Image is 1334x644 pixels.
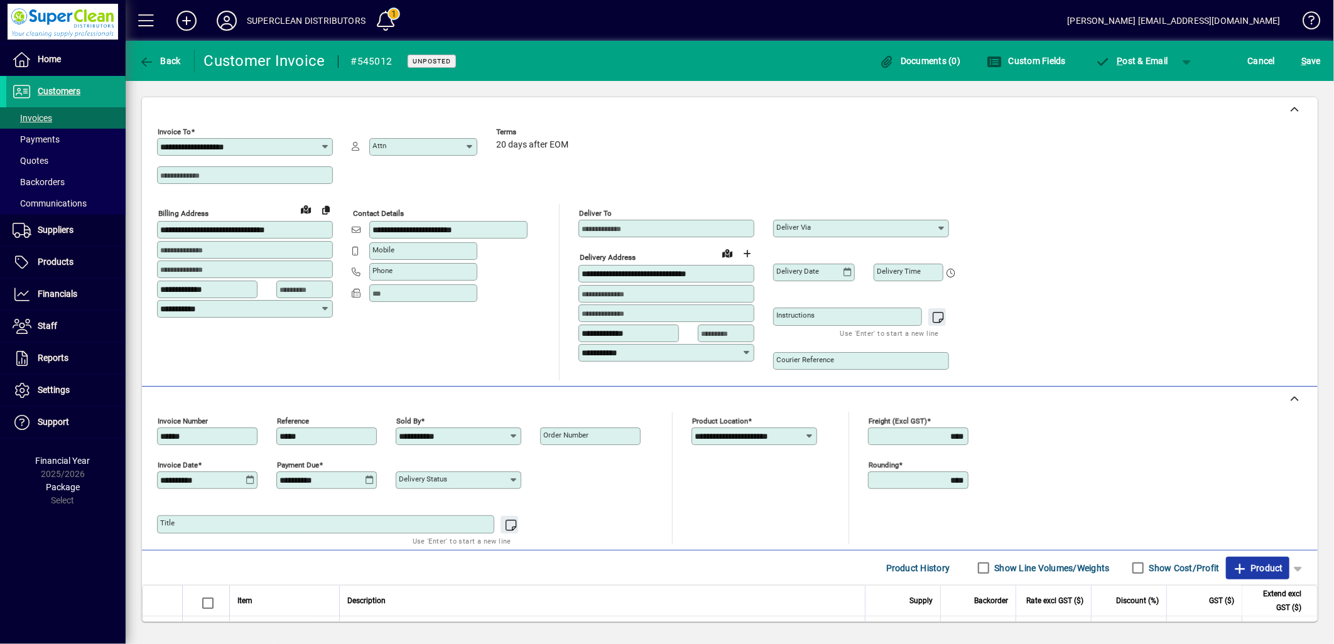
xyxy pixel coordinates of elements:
button: Profile [207,9,247,32]
span: Customers [38,86,80,96]
button: Product [1226,557,1289,579]
span: Item [237,594,252,608]
span: Settings [38,385,70,395]
span: Products [38,257,73,267]
a: Backorders [6,171,126,193]
span: Backorder [974,594,1008,608]
span: S [1301,56,1306,66]
mat-label: Sold by [396,417,421,426]
mat-label: Invoice number [158,417,208,426]
span: Rate excl GST ($) [1026,594,1083,608]
span: Custom Fields [987,56,1066,66]
div: #545012 [351,51,393,72]
span: 20 days after EOM [496,140,568,150]
a: Financials [6,279,126,310]
mat-label: Rounding [869,461,899,470]
a: Home [6,44,126,75]
button: Documents (0) [876,50,964,72]
a: Staff [6,311,126,342]
span: Reports [38,353,68,363]
a: Knowledge Base [1293,3,1318,43]
span: GST ($) [1209,594,1234,608]
span: Package [46,482,80,492]
a: Support [6,407,126,438]
span: Suppliers [38,225,73,235]
button: Custom Fields [984,50,1069,72]
span: Invoices [13,113,52,123]
a: Suppliers [6,215,126,246]
span: Support [38,417,69,427]
span: Extend excl GST ($) [1250,587,1301,614]
mat-label: Invoice To [158,127,191,136]
span: Financials [38,289,77,299]
mat-label: Instructions [776,311,815,319]
mat-label: Mobile [372,245,394,254]
mat-label: Phone [372,266,393,275]
span: Quotes [13,156,48,166]
mat-label: Title [160,518,175,527]
button: Post & Email [1089,50,1174,72]
mat-label: Order number [543,431,588,439]
button: Add [166,9,207,32]
mat-label: Deliver via [776,223,811,232]
td: 0.0000 [1091,616,1166,642]
mat-label: Product location [692,417,748,426]
span: ave [1301,51,1321,71]
span: Home [38,54,61,64]
span: Back [139,56,181,66]
span: Product [1232,558,1283,578]
div: SUPERCLEAN DISTRIBUTORS [247,11,366,31]
mat-label: Reference [277,417,309,426]
label: Show Cost/Profit [1147,562,1220,574]
span: Financial Year [36,456,90,466]
mat-label: Freight (excl GST) [869,417,927,426]
span: Payments [13,134,60,144]
mat-label: Delivery date [776,267,819,276]
a: View on map [717,243,737,263]
label: Show Line Volumes/Weights [992,562,1110,574]
mat-label: Payment due [277,461,319,470]
a: Payments [6,129,126,150]
a: Quotes [6,150,126,171]
a: Reports [6,343,126,374]
a: Communications [6,193,126,214]
a: Products [6,247,126,278]
span: Unposted [413,57,451,65]
span: Discount (%) [1116,594,1159,608]
mat-label: Deliver To [579,209,612,218]
td: 8.99 [1166,616,1242,642]
span: Staff [38,321,57,331]
td: 59.95 [1242,616,1317,642]
span: Documents (0) [879,56,961,66]
span: P [1117,56,1123,66]
mat-label: Courier Reference [776,355,834,364]
button: Cancel [1245,50,1279,72]
span: Product History [886,558,950,578]
span: Supply [909,594,933,608]
span: Cancel [1248,51,1276,71]
a: View on map [296,199,316,219]
mat-hint: Use 'Enter' to start a new line [840,326,939,340]
button: Back [136,50,184,72]
div: Customer Invoice [204,51,325,71]
span: Communications [13,198,87,208]
button: Copy to Delivery address [316,200,336,220]
span: Terms [496,128,572,136]
a: Settings [6,375,126,406]
mat-label: Attn [372,141,386,150]
app-page-header-button: Back [126,50,195,72]
span: Backorders [13,177,65,187]
button: Product History [881,557,955,579]
div: [PERSON_NAME] [EMAIL_ADDRESS][DOMAIN_NAME] [1068,11,1281,31]
mat-hint: Use 'Enter' to start a new line [413,534,511,548]
mat-label: Invoice date [158,461,198,470]
a: Invoices [6,107,126,129]
button: Save [1298,50,1324,72]
span: ost & Email [1095,56,1168,66]
mat-label: Delivery time [877,267,921,276]
button: Choose address [737,244,757,264]
mat-label: Delivery status [399,475,447,483]
span: Description [347,594,386,608]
